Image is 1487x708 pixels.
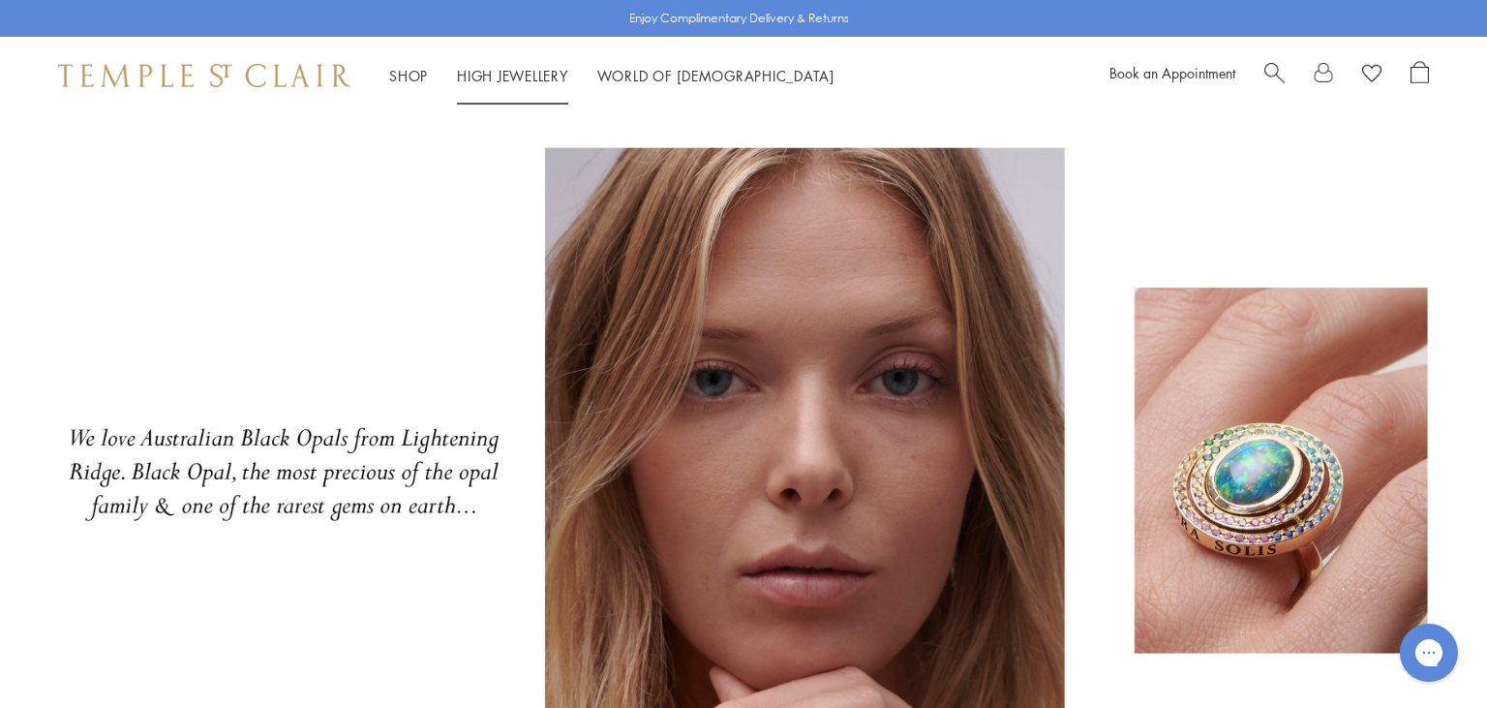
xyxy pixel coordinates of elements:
[1362,61,1381,90] a: View Wishlist
[1264,61,1285,90] a: Search
[1109,63,1235,82] a: Book an Appointment
[389,66,428,85] a: ShopShop
[389,64,835,88] nav: Main navigation
[1411,61,1429,90] a: Open Shopping Bag
[629,9,849,28] p: Enjoy Complimentary Delivery & Returns
[58,64,350,87] img: Temple St. Clair
[1390,617,1468,689] iframe: Gorgias live chat messenger
[597,66,835,85] a: World of [DEMOGRAPHIC_DATA]World of [DEMOGRAPHIC_DATA]
[457,66,568,85] a: High JewelleryHigh Jewellery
